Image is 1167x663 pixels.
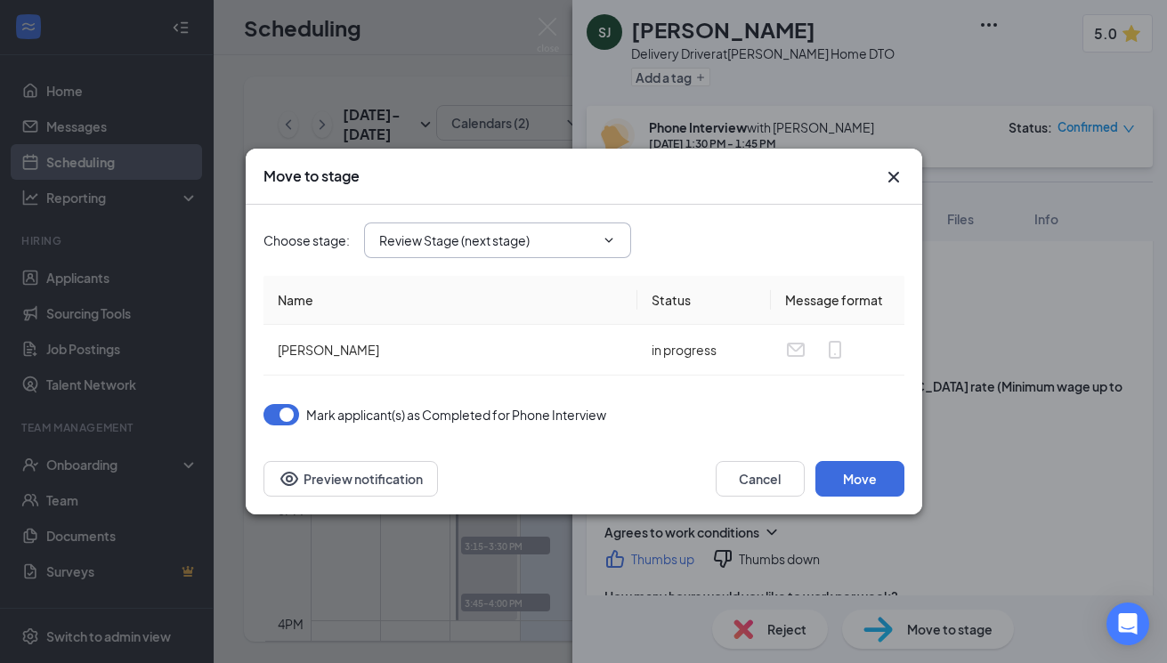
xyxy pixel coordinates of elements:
[716,461,805,497] button: Cancel
[824,339,846,360] svg: MobileSms
[306,404,606,425] span: Mark applicant(s) as Completed for Phone Interview
[771,276,904,325] th: Message format
[785,339,806,360] svg: Email
[637,276,771,325] th: Status
[263,166,360,186] h3: Move to stage
[279,468,300,489] svg: Eye
[883,166,904,188] svg: Cross
[278,342,379,358] span: [PERSON_NAME]
[263,276,637,325] th: Name
[637,325,771,376] td: in progress
[815,461,904,497] button: Move
[263,230,350,250] span: Choose stage :
[263,461,438,497] button: Preview notificationEye
[883,166,904,188] button: Close
[1106,602,1149,645] div: Open Intercom Messenger
[602,233,616,247] svg: ChevronDown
